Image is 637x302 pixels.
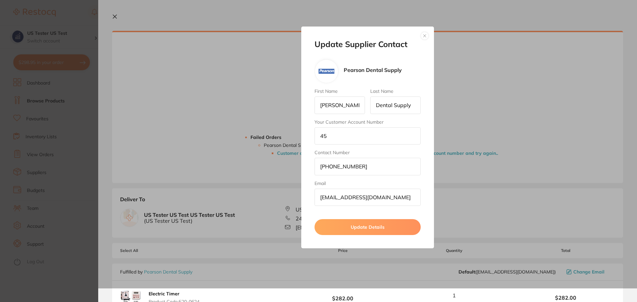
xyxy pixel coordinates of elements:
[344,67,402,73] p: Pearson Dental Supply
[315,181,421,186] label: Email
[516,295,615,301] b: $282.00
[315,219,421,235] button: Update Details
[315,40,421,49] h2: Update Supplier Contact
[149,291,179,297] b: Electric Timer
[315,150,421,155] label: Contact Number
[315,119,421,125] label: Your Customer Account Number
[318,69,334,74] img: Pearson Dental Supply
[315,89,365,94] label: First Name
[453,292,456,298] span: 1
[293,289,392,302] b: $282.00
[370,89,421,94] label: Last Name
